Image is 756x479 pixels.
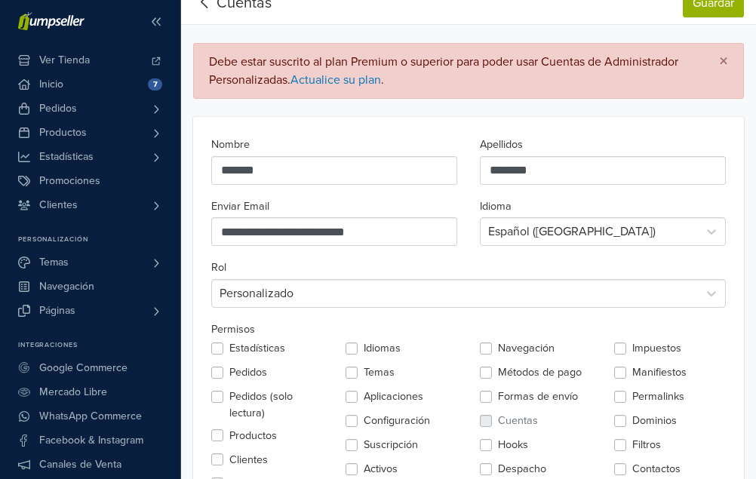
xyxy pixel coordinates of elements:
span: 7 [148,78,162,91]
label: Apellidos [480,137,523,153]
label: Nombre [211,137,250,153]
span: Inicio [39,72,63,97]
label: Clientes [229,452,268,468]
label: Enviar Email [211,198,269,215]
label: Idioma [480,198,512,215]
span: Temas [39,250,69,275]
p: Integraciones [18,341,180,350]
span: Estadísticas [39,145,94,169]
p: Personalización [18,235,180,244]
label: Formas de envío [498,388,578,405]
span: Productos [39,121,87,145]
label: Estadísticas [229,340,285,357]
label: Navegación [498,340,555,357]
label: Permalinks [632,388,684,405]
label: Manifiestos [632,364,687,381]
label: Idiomas [364,340,401,357]
label: Pedidos [229,364,267,381]
label: Impuestos [632,340,681,357]
span: Páginas [39,299,75,323]
label: Suscripción [364,437,418,453]
a: Actualice su plan [290,72,381,88]
span: Facebook & Instagram [39,428,143,453]
label: Despacho [498,461,546,477]
label: Dominios [632,413,677,429]
span: × [719,51,728,72]
label: Rol [211,259,226,276]
span: Google Commerce [39,356,128,380]
span: Promociones [39,169,100,193]
span: Ver Tienda [39,48,90,72]
label: Contactos [632,461,681,477]
label: Temas [364,364,395,381]
span: Canales de Venta [39,453,121,477]
span: Mercado Libre [39,380,107,404]
label: Productos [229,428,277,444]
div: Debe estar suscrito al plan Premium o superior para poder usar Cuentas de Administrador Personali... [209,54,678,88]
label: Activos [364,461,398,477]
label: Métodos de pago [498,364,582,381]
label: Cuentas [498,413,538,429]
label: Hooks [498,437,528,453]
label: Filtros [632,437,661,453]
label: Configuración [364,413,430,429]
label: Aplicaciones [364,388,423,405]
span: Navegación [39,275,94,299]
span: WhatsApp Commerce [39,404,142,428]
label: Permisos [211,321,255,338]
span: Clientes [39,193,78,217]
span: Pedidos [39,97,77,121]
label: Pedidos (solo lectura) [229,388,323,421]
